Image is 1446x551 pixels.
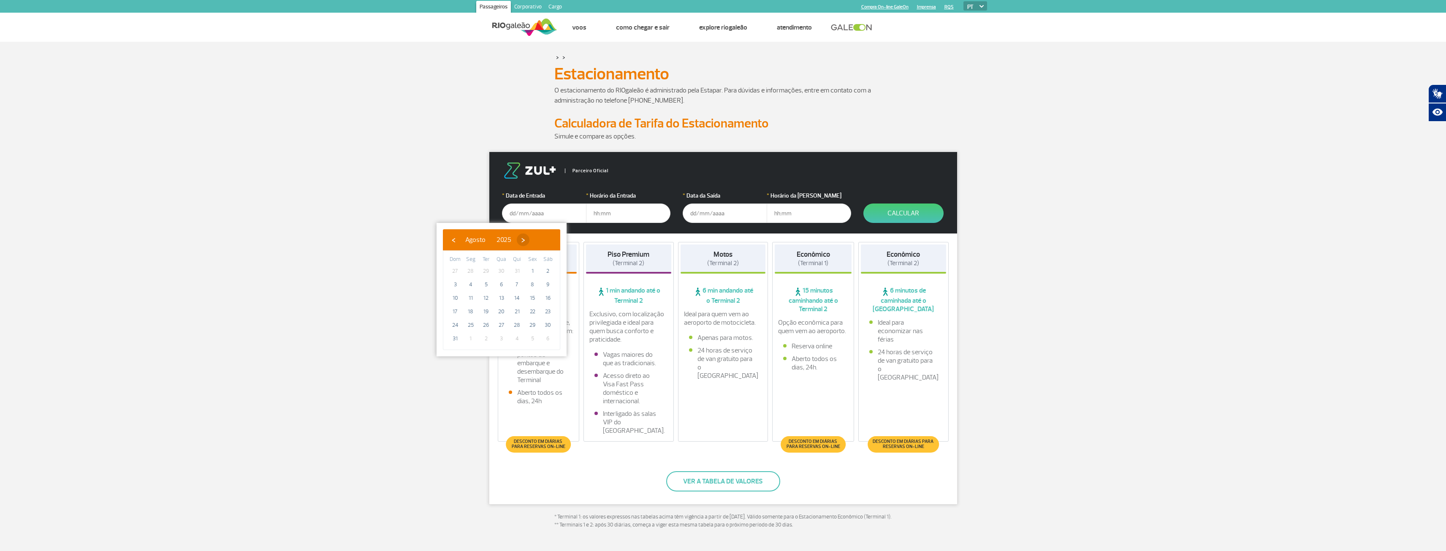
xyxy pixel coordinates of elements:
[608,250,649,259] strong: Piso Premium
[783,355,843,372] li: Aberto todos os dias, 24h.
[448,291,462,305] span: 10
[785,439,841,449] span: Desconto em diárias para reservas on-line
[797,250,830,259] strong: Econômico
[447,233,460,246] button: ‹
[545,1,565,14] a: Cargo
[495,291,508,305] span: 13
[479,305,493,318] span: 19
[683,204,767,223] input: dd/mm/aaaa
[775,286,852,313] span: 15 minutos caminhando até o Terminal 2
[541,291,555,305] span: 16
[496,236,511,244] span: 2025
[526,318,539,332] span: 29
[562,52,565,62] a: >
[478,255,494,264] th: weekday
[594,410,663,435] li: Interligado às salas VIP do [GEOGRAPHIC_DATA].
[495,332,508,345] span: 3
[887,259,919,267] span: (Terminal 2)
[510,318,524,332] span: 28
[707,259,739,267] span: (Terminal 2)
[541,305,555,318] span: 23
[666,471,780,491] button: Ver a tabela de valores
[448,332,462,345] span: 31
[510,264,524,278] span: 31
[863,204,944,223] button: Calcular
[510,439,567,449] span: Desconto em diárias para reservas on-line
[495,305,508,318] span: 20
[589,310,668,344] p: Exclusivo, com localização privilegiada e ideal para quem busca conforto e praticidade.
[464,332,477,345] span: 1
[1428,84,1446,103] button: Abrir tradutor de língua de sinais.
[479,318,493,332] span: 26
[554,513,892,529] p: * Terminal 1: os valores expressos nas tabelas acima têm vigência a partir de [DATE]. Válido some...
[510,291,524,305] span: 14
[767,204,851,223] input: hh:mm
[869,348,938,382] li: 24 horas de serviço de van gratuito para o [GEOGRAPHIC_DATA]
[525,255,540,264] th: weekday
[554,131,892,141] p: Simule e compare as opções.
[509,388,569,405] li: Aberto todos os dias, 24h
[684,310,762,327] p: Ideal para quem vem ao aeroporto de motocicleta.
[448,318,462,332] span: 24
[479,332,493,345] span: 2
[509,255,525,264] th: weekday
[541,318,555,332] span: 30
[1428,84,1446,122] div: Plugin de acessibilidade da Hand Talk.
[689,334,757,342] li: Apenas para motos.
[526,278,539,291] span: 8
[511,1,545,14] a: Corporativo
[448,255,463,264] th: weekday
[509,342,569,384] li: Fácil acesso aos pontos de embarque e desembarque do Terminal
[944,4,954,10] a: RQS
[872,439,935,449] span: Desconto em diárias para reservas on-line
[689,346,757,380] li: 24 horas de serviço de van gratuito para o [GEOGRAPHIC_DATA]
[464,318,477,332] span: 25
[526,291,539,305] span: 15
[526,332,539,345] span: 5
[699,23,747,32] a: Explore RIOgaleão
[777,23,812,32] a: Atendimento
[510,305,524,318] span: 21
[681,286,766,305] span: 6 min andando até o Terminal 2
[479,291,493,305] span: 12
[517,233,529,246] span: ›
[495,278,508,291] span: 6
[460,233,491,246] button: Agosto
[778,318,848,335] p: Opção econômica para quem vem ao aeroporto.
[479,278,493,291] span: 5
[861,286,946,313] span: 6 minutos de caminhada até o [GEOGRAPHIC_DATA]
[526,264,539,278] span: 1
[437,223,567,356] bs-datepicker-container: calendar
[594,350,663,367] li: Vagas maiores do que as tradicionais.
[714,250,732,259] strong: Motos
[869,318,938,344] li: Ideal para economizar nas férias
[510,332,524,345] span: 4
[1428,103,1446,122] button: Abrir recursos assistivos.
[683,191,767,200] label: Data da Saída
[448,305,462,318] span: 17
[565,168,608,173] span: Parceiro Oficial
[616,23,670,32] a: Como chegar e sair
[554,116,892,131] h2: Calculadora de Tarifa do Estacionamento
[464,264,477,278] span: 28
[541,264,555,278] span: 2
[464,278,477,291] span: 4
[448,264,462,278] span: 27
[447,234,529,243] bs-datepicker-navigation-view: ​ ​ ​
[510,278,524,291] span: 7
[502,191,586,200] label: Data de Entrada
[541,332,555,345] span: 6
[861,4,909,10] a: Compra On-line GaleOn
[491,233,517,246] button: 2025
[783,342,843,350] li: Reserva online
[541,278,555,291] span: 9
[887,250,920,259] strong: Econômico
[572,23,586,32] a: Voos
[554,85,892,106] p: O estacionamento do RIOgaleão é administrado pela Estapar. Para dúvidas e informações, entre em c...
[479,264,493,278] span: 29
[494,255,510,264] th: weekday
[798,259,828,267] span: (Terminal 1)
[917,4,936,10] a: Imprensa
[594,372,663,405] li: Acesso direto ao Visa Fast Pass doméstico e internacional.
